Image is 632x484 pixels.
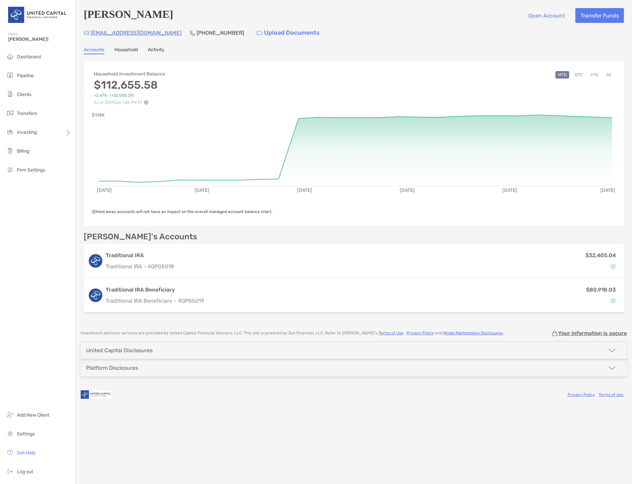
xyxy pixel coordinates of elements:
p: $80,918.03 [586,285,616,294]
div: Platform Disclosures [86,365,138,371]
span: Firm Settings [17,167,45,173]
text: [DATE] [297,187,312,193]
span: Clients [17,92,31,97]
h4: [PERSON_NAME] [84,8,173,23]
img: add_new_client icon [6,411,14,419]
img: pipeline icon [6,71,14,79]
img: Performance Info [144,100,149,105]
img: button icon [257,31,262,35]
a: Model Marketplace Disclosures [443,331,503,335]
p: Investment advisory services are provided by United Capital Financial Advisors, LLC . This site i... [81,331,504,336]
text: [DATE] [502,187,517,193]
a: Accounts [84,47,104,54]
a: Privacy Policy [406,331,434,335]
p: $32,405.04 [585,251,616,260]
img: logout icon [6,467,14,475]
img: United Capital Logo [8,3,67,27]
img: investing icon [6,128,14,136]
img: Account Status icon [611,264,615,269]
button: Transfer Funds [575,8,624,23]
img: settings icon [6,429,14,437]
text: [DATE] [97,187,112,193]
img: company logo [81,387,111,402]
a: Household [114,47,138,54]
span: Add New Client [17,412,49,418]
a: Terms of Use [378,331,403,335]
button: QTD [572,71,585,79]
button: All [604,71,614,79]
p: [PERSON_NAME]'s Accounts [84,233,197,241]
a: Activity [148,47,164,54]
h3: Traditional IRA Beneficiary [106,286,204,294]
span: Dashboard [17,54,41,60]
div: United Capital Disclosures [86,347,153,354]
img: Phone Icon [190,30,195,36]
span: [PERSON_NAME]! [8,36,71,42]
button: MTD [555,71,569,79]
img: Account Status icon [611,298,615,303]
span: Transfers [17,111,37,116]
p: As of [DATE] at 1:46 PM ET [94,100,165,105]
span: Pipeline [17,73,34,79]
img: Email Icon [84,31,89,35]
img: icon arrow [608,364,616,372]
span: Held away accounts will not have an impact on the overall managed account balance chart. [92,209,272,214]
p: [PHONE_NUMBER] [196,29,244,37]
p: Traditional IRA Beneficiary - 4QP05019 [106,297,204,305]
text: $114K [92,112,105,118]
a: Privacy Policy [568,392,595,397]
img: logo account [89,289,102,302]
button: Open Account [523,8,570,23]
h3: $112,655.58 [94,79,165,91]
img: transfers icon [6,109,14,117]
img: icon arrow [608,346,616,355]
span: Investing [17,129,37,135]
span: (+$2,060.29) [110,93,134,98]
span: Log out [17,469,33,475]
img: clients icon [6,90,14,98]
img: get-help icon [6,448,14,456]
text: [DATE] [400,187,415,193]
span: Get Help [17,450,35,456]
h3: Traditional IRA [106,251,174,260]
span: +2.47% [94,93,107,98]
p: Your information is secure [558,330,627,336]
p: [EMAIL_ADDRESS][DOMAIN_NAME] [90,29,182,37]
a: Terms of Use [599,392,624,397]
img: logo account [89,254,102,268]
img: firm-settings icon [6,165,14,174]
span: Billing [17,148,29,154]
span: Settings [17,431,35,437]
p: Traditional IRA - 4QP05018 [106,262,174,271]
button: YTD [588,71,601,79]
h4: Household Investment Balance [94,71,165,77]
text: [DATE] [600,187,615,193]
img: dashboard icon [6,52,14,60]
img: billing icon [6,147,14,155]
a: Upload Documents [252,26,324,40]
text: [DATE] [194,187,209,193]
